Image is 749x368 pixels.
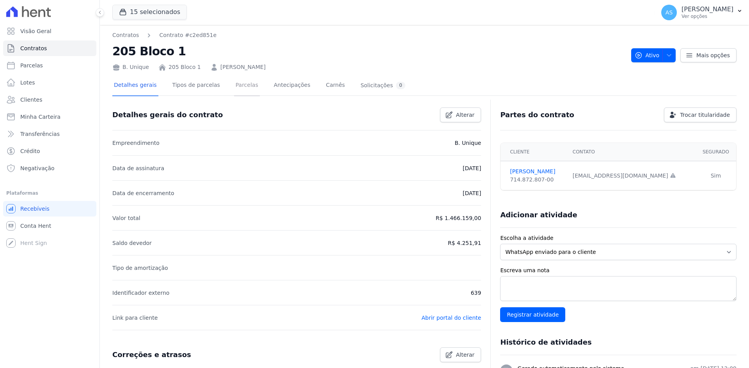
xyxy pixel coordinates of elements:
[20,96,42,104] span: Clientes
[20,130,60,138] span: Transferências
[112,263,168,273] p: Tipo de amortização
[112,288,169,298] p: Identificador externo
[20,62,43,69] span: Parcelas
[3,126,96,142] a: Transferências
[635,48,660,62] span: Ativo
[324,76,346,96] a: Carnês
[3,160,96,176] a: Negativação
[3,218,96,234] a: Conta Hent
[655,2,749,23] button: AS [PERSON_NAME] Ver opções
[396,82,405,89] div: 0
[680,111,730,119] span: Trocar titularidade
[112,31,625,39] nav: Breadcrumb
[3,75,96,90] a: Lotes
[20,205,50,213] span: Recebíveis
[20,147,40,155] span: Crédito
[631,48,676,62] button: Ativo
[20,222,51,230] span: Conta Hent
[112,164,164,173] p: Data de assinatura
[421,315,481,321] a: Abrir portal do cliente
[112,138,160,148] p: Empreendimento
[510,167,563,176] a: [PERSON_NAME]
[3,92,96,107] a: Clientes
[664,107,737,122] a: Trocar titularidade
[20,164,55,172] span: Negativação
[454,138,481,148] p: B. Unique
[456,351,475,359] span: Alterar
[3,40,96,56] a: Contratos
[112,110,223,120] h3: Detalhes gerais do contrato
[510,176,563,184] div: 714.872.807-00
[112,31,217,39] nav: Breadcrumb
[456,111,475,119] span: Alterar
[3,23,96,39] a: Visão Geral
[666,10,673,15] span: AS
[272,76,312,96] a: Antecipações
[440,107,481,122] a: Alterar
[112,31,139,39] a: Contratos
[682,13,733,19] p: Ver opções
[696,161,736,190] td: Sim
[20,44,47,52] span: Contratos
[568,143,696,161] th: Contato
[500,234,737,242] label: Escolha a atividade
[20,79,35,86] span: Lotes
[220,63,266,71] a: [PERSON_NAME]
[500,307,565,322] input: Registrar atividade
[680,48,737,62] a: Mais opções
[500,266,737,275] label: Escreva uma nota
[6,188,93,198] div: Plataformas
[171,76,222,96] a: Tipos de parcelas
[682,5,733,13] p: [PERSON_NAME]
[112,76,158,96] a: Detalhes gerais
[3,109,96,125] a: Minha Carteira
[573,172,691,180] div: [EMAIL_ADDRESS][DOMAIN_NAME]
[500,110,574,120] h3: Partes do contrato
[112,350,191,359] h3: Correções e atrasos
[20,27,51,35] span: Visão Geral
[463,164,481,173] p: [DATE]
[696,51,730,59] span: Mais opções
[112,5,187,19] button: 15 selecionados
[159,31,217,39] a: Contrato #c2ed851e
[234,76,260,96] a: Parcelas
[112,313,158,322] p: Link para cliente
[169,63,201,71] a: 205 Bloco 1
[112,188,174,198] p: Data de encerramento
[112,42,625,60] h2: 205 Bloco 1
[696,143,736,161] th: Segurado
[500,210,577,220] h3: Adicionar atividade
[471,288,481,298] p: 639
[448,238,481,248] p: R$ 4.251,91
[112,213,140,223] p: Valor total
[3,58,96,73] a: Parcelas
[500,338,591,347] h3: Histórico de atividades
[360,82,405,89] div: Solicitações
[463,188,481,198] p: [DATE]
[359,76,407,96] a: Solicitações0
[3,143,96,159] a: Crédito
[112,63,149,71] div: B. Unique
[501,143,568,161] th: Cliente
[440,347,481,362] a: Alterar
[20,113,60,121] span: Minha Carteira
[3,201,96,217] a: Recebíveis
[436,213,481,223] p: R$ 1.466.159,00
[112,238,152,248] p: Saldo devedor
